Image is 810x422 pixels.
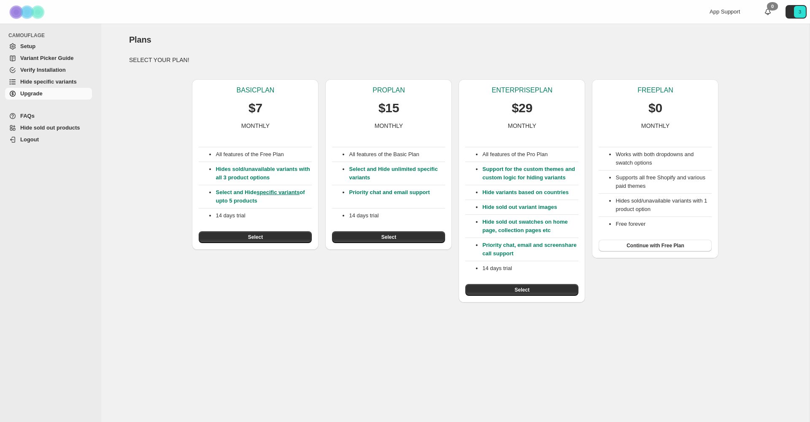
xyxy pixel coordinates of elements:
[5,52,92,64] a: Variant Picker Guide
[20,90,43,97] span: Upgrade
[616,220,712,228] li: Free forever
[482,150,578,159] p: All features of the Pro Plan
[256,189,300,195] a: specific variants
[641,122,670,130] p: MONTHLY
[349,150,445,159] p: All features of the Basic Plan
[248,100,262,116] p: $7
[20,43,35,49] span: Setup
[616,197,712,214] li: Hides sold/unavailable variants with 1 product option
[5,41,92,52] a: Setup
[129,56,782,64] p: SELECT YOUR PLAN!
[216,188,312,205] p: Select and Hide of upto 5 products
[216,165,312,182] p: Hides sold/unavailable variants with all 3 product options
[373,86,405,95] p: PRO PLAN
[648,100,662,116] p: $0
[482,218,578,235] p: Hide sold out swatches on home page, collection pages etc
[482,188,578,197] p: Hide variants based on countries
[20,67,66,73] span: Verify Installation
[491,86,552,95] p: ENTERPRISE PLAN
[349,165,445,182] p: Select and Hide unlimited specific variants
[129,35,151,44] span: Plans
[482,165,578,182] p: Support for the custom themes and custom logic for hiding variants
[378,100,399,116] p: $15
[515,287,529,293] span: Select
[626,242,684,249] span: Continue with Free Plan
[482,241,578,258] p: Priority chat, email and screenshare call support
[5,122,92,134] a: Hide sold out products
[237,86,275,95] p: BASIC PLAN
[199,231,312,243] button: Select
[349,211,445,220] p: 14 days trial
[216,211,312,220] p: 14 days trial
[20,55,73,61] span: Variant Picker Guide
[5,88,92,100] a: Upgrade
[7,0,49,24] img: Camouflage
[216,150,312,159] p: All features of the Free Plan
[375,122,403,130] p: MONTHLY
[241,122,270,130] p: MONTHLY
[512,100,532,116] p: $29
[20,78,77,85] span: Hide specific variants
[381,234,396,241] span: Select
[20,124,80,131] span: Hide sold out products
[332,231,445,243] button: Select
[482,264,578,273] p: 14 days trial
[349,188,445,205] p: Priority chat and email support
[5,110,92,122] a: FAQs
[465,284,578,296] button: Select
[482,203,578,211] p: Hide sold out variant images
[616,173,712,190] li: Supports all free Shopify and various paid themes
[786,5,807,19] button: Avatar with initials 3
[508,122,536,130] p: MONTHLY
[20,136,39,143] span: Logout
[710,8,740,15] span: App Support
[637,86,673,95] p: FREE PLAN
[616,150,712,167] li: Works with both dropdowns and swatch options
[5,76,92,88] a: Hide specific variants
[799,9,801,14] text: 3
[5,134,92,146] a: Logout
[599,240,712,252] button: Continue with Free Plan
[8,32,95,39] span: CAMOUFLAGE
[794,6,806,18] span: Avatar with initials 3
[5,64,92,76] a: Verify Installation
[248,234,263,241] span: Select
[20,113,35,119] span: FAQs
[767,2,778,11] div: 0
[764,8,772,16] a: 0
